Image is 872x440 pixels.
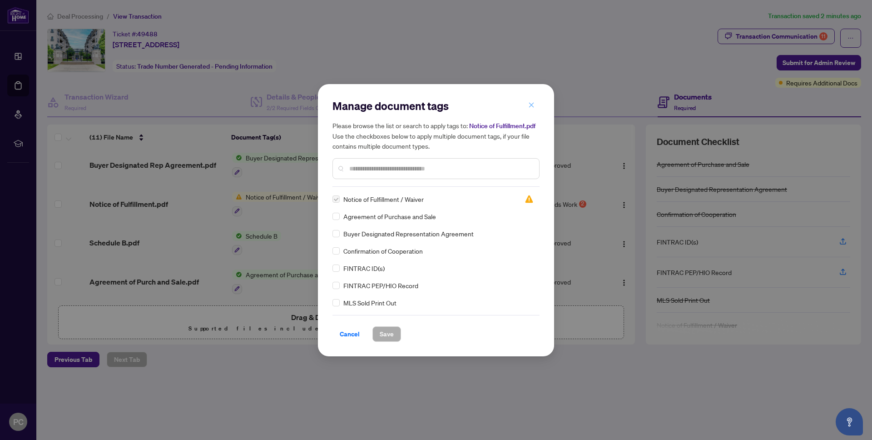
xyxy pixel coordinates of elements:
[343,298,396,308] span: MLS Sold Print Out
[525,195,534,204] span: Needs Work
[343,194,424,204] span: Notice of Fulfillment / Waiver
[343,211,436,221] span: Agreement of Purchase and Sale
[525,195,534,204] img: status
[343,246,423,256] span: Confirmation of Cooperation
[836,408,863,435] button: Open asap
[343,263,385,273] span: FINTRAC ID(s)
[528,102,535,108] span: close
[340,327,360,341] span: Cancel
[332,120,540,151] h5: Please browse the list or search to apply tags to: Use the checkboxes below to apply multiple doc...
[469,122,535,130] span: Notice of Fulfillment.pdf
[372,326,401,342] button: Save
[332,99,540,113] h2: Manage document tags
[343,229,474,239] span: Buyer Designated Representation Agreement
[343,280,418,290] span: FINTRAC PEP/HIO Record
[332,326,367,342] button: Cancel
